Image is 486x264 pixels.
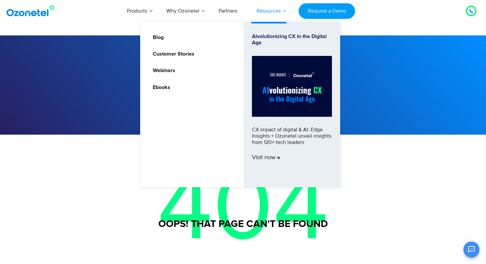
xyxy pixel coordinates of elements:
h1: 404 [36,74,450,93]
a: Ebooks [148,83,171,92]
a: Request a Demo [299,3,355,19]
a: Webinars [148,66,176,75]
h3: Oops! That page can't be found [36,218,450,231]
button: Open chat [464,242,479,257]
a: Blog [148,33,165,42]
a: Customer Stories [148,50,195,58]
img: Alvolutionizing.jpg [252,56,332,117]
a: Alvolutionizing CX in the Digital AgeCX impact of digital & AI: Edge Insights + Ozonetel unveil i... [252,33,332,176]
span: Visit now [252,154,280,161]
